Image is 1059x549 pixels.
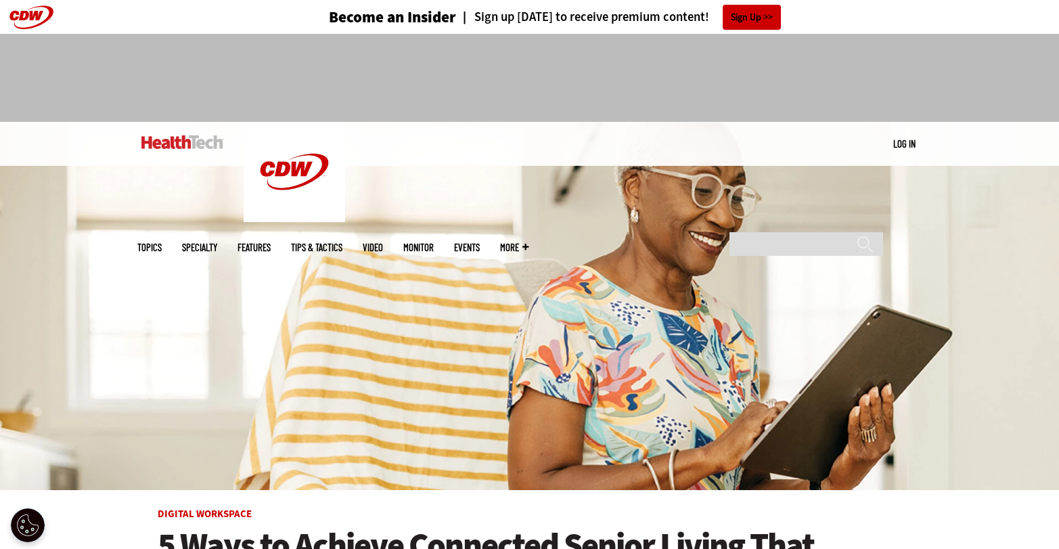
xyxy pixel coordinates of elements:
[141,135,223,149] img: Home
[723,5,781,30] a: Sign Up
[284,47,776,108] iframe: advertisement
[363,242,383,252] a: Video
[893,137,916,151] div: User menu
[893,137,916,150] a: Log in
[11,508,45,542] div: Cookie Settings
[158,507,252,521] a: Digital Workspace
[329,9,456,25] h3: Become an Insider
[291,242,342,252] a: Tips & Tactics
[278,9,456,25] a: Become an Insider
[238,242,271,252] a: Features
[244,122,345,222] img: Home
[244,211,345,225] a: CDW
[403,242,434,252] a: MonITor
[456,11,709,24] a: Sign up [DATE] to receive premium content!
[500,242,528,252] span: More
[454,242,480,252] a: Events
[182,242,217,252] span: Specialty
[11,508,45,542] button: Open Preferences
[137,242,162,252] span: Topics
